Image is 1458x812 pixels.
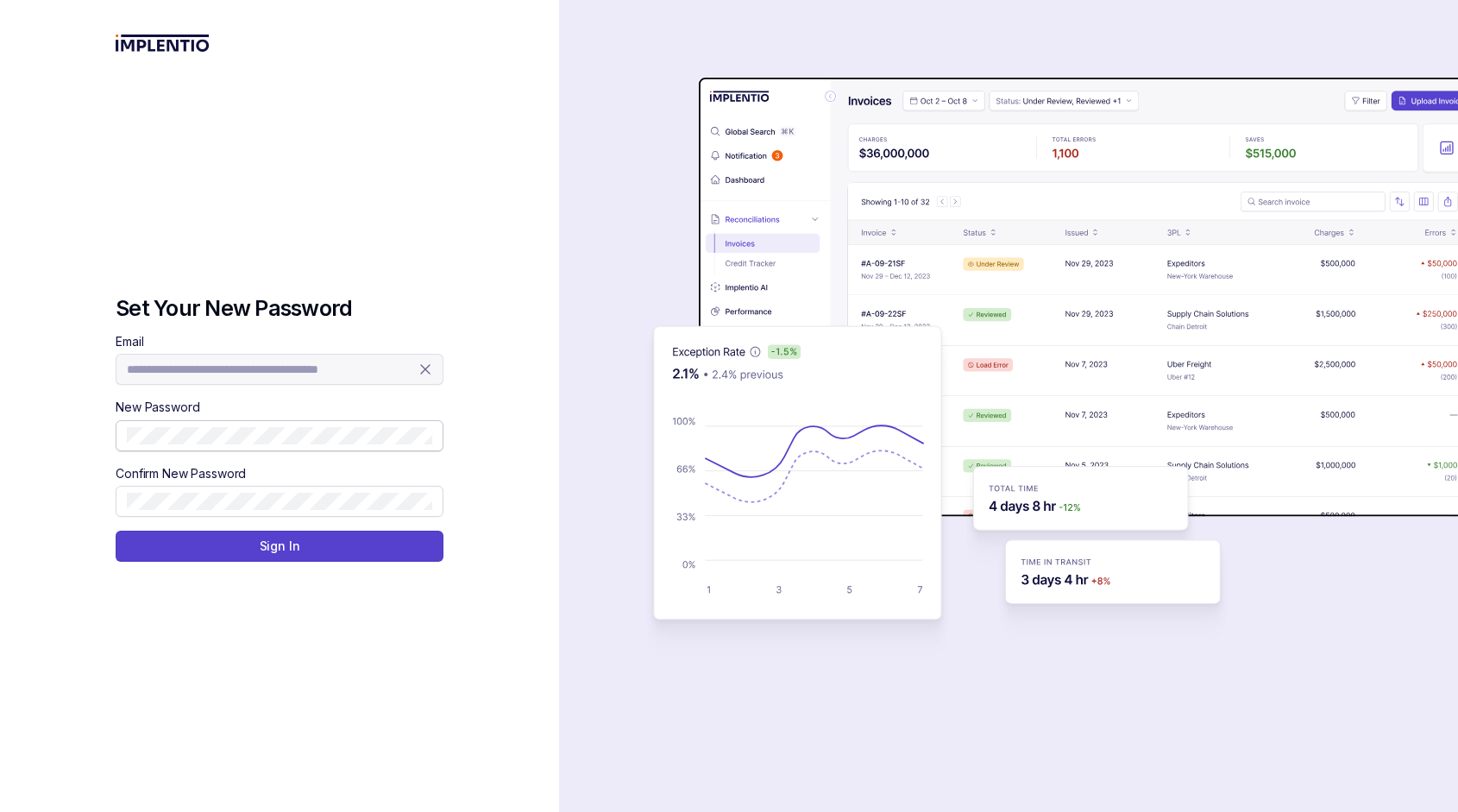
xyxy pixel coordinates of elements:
[116,465,246,482] label: Confirm New Password
[116,35,210,52] img: logo
[116,333,143,350] label: Email
[116,531,443,562] button: Sign In
[260,538,300,555] p: Sign In
[116,399,199,416] label: New Password
[116,294,443,323] h3: Set Your New Password
[393,771,1065,812] iframe: Netlify Drawer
